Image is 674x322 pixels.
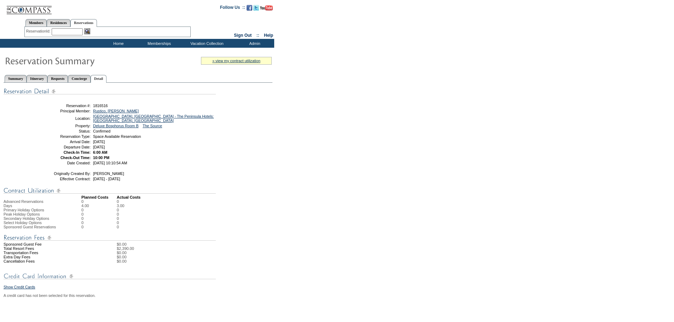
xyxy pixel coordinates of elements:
td: 0 [117,221,124,225]
td: 3.00 [117,204,124,208]
span: [DATE] [93,145,105,149]
td: 0 [81,216,117,221]
td: 0 [117,216,124,221]
span: 6:00 AM [93,150,107,154]
td: Actual Costs [117,195,272,199]
a: Concierge [68,75,90,82]
a: Show Credit Cards [4,285,35,289]
img: Credit Card Information [4,272,216,281]
td: Location: [40,114,91,123]
img: Reservation Fees [4,233,216,242]
a: Residences [47,19,70,27]
img: Reservation Search [84,28,90,34]
td: 0 [81,225,117,229]
td: Property: [40,124,91,128]
td: Date Created: [40,161,91,165]
td: Planned Costs [81,195,117,199]
td: 0 [117,199,124,204]
img: Reservaton Summary [5,53,146,68]
td: Transportation Fees [4,251,81,255]
strong: Check-Out Time: [61,156,91,160]
a: [GEOGRAPHIC_DATA], [GEOGRAPHIC_DATA] - The Peninsula Hotels: [GEOGRAPHIC_DATA], [GEOGRAPHIC_DATA] [93,114,214,123]
span: 1816516 [93,104,108,108]
span: Select Holiday Options [4,221,42,225]
a: » view my contract utilization [212,59,260,63]
td: Follow Us :: [220,4,245,13]
td: 0 [117,208,124,212]
span: Primary Holiday Options [4,208,44,212]
td: 4.00 [81,204,117,208]
img: Follow us on Twitter [253,5,259,11]
td: Arrival Date: [40,140,91,144]
span: [DATE] [93,140,105,144]
td: Departure Date: [40,145,91,149]
td: Reservation Type: [40,134,91,139]
a: Summary [5,75,27,82]
a: Detail [91,75,107,83]
span: :: [257,33,259,38]
span: [PERSON_NAME] [93,171,124,176]
a: Follow us on Twitter [253,7,259,11]
a: Help [264,33,273,38]
a: Itinerary [27,75,47,82]
td: 0 [81,212,117,216]
span: Peak Holiday Options [4,212,40,216]
td: Total Resort Fees [4,246,81,251]
td: 0 [81,221,117,225]
img: Contract Utilization [4,186,216,195]
td: Vacation Collection [179,39,234,48]
img: Reservation Detail [4,87,216,96]
td: $0.00 [117,259,272,263]
span: Space Available Reservation [93,134,141,139]
span: Secondary Holiday Options [4,216,49,221]
span: Days [4,204,12,208]
a: The Source [143,124,162,128]
td: Effective Contract: [40,177,91,181]
span: Sponsored Guest Reservations [4,225,56,229]
a: Members [25,19,47,27]
img: Subscribe to our YouTube Channel [260,5,273,11]
td: Status: [40,129,91,133]
a: Reservations [70,19,97,27]
span: Advanced Reservations [4,199,44,204]
span: 10:00 PM [93,156,109,160]
td: Originally Created By: [40,171,91,176]
a: Subscribe to our YouTube Channel [260,7,273,11]
td: Home [97,39,138,48]
a: Rustico, [PERSON_NAME] [93,109,139,113]
td: 0 [81,208,117,212]
div: ReservationId: [26,28,52,34]
td: Sponsored Guest Fee [4,242,81,246]
img: Become our fan on Facebook [247,5,252,11]
td: 0 [117,212,124,216]
td: Extra Day Fees [4,255,81,259]
a: Requests [47,75,68,82]
td: Cancellation Fees [4,259,81,263]
strong: Check-In Time: [64,150,91,154]
td: Reservation #: [40,104,91,108]
td: Admin [234,39,274,48]
td: 0 [81,199,117,204]
td: $2,390.00 [117,246,272,251]
a: Sign Out [234,33,252,38]
td: Memberships [138,39,179,48]
span: [DATE] - [DATE] [93,177,120,181]
td: $0.00 [117,255,272,259]
td: $0.00 [117,242,272,246]
td: Principal Member: [40,109,91,113]
a: Become our fan on Facebook [247,7,252,11]
span: Confirmed [93,129,110,133]
span: [DATE] 10:10:54 AM [93,161,127,165]
td: $0.00 [117,251,272,255]
td: 0 [117,225,124,229]
div: A credit card has not been selected for this reservation. [4,293,272,298]
a: Deluxe Bosphorus Room B [93,124,139,128]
